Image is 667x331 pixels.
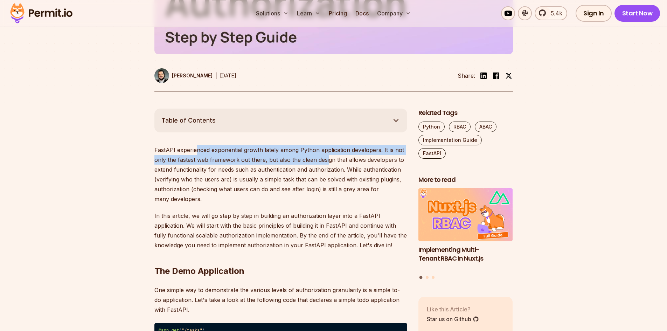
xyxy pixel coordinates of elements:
button: Company [374,6,414,20]
a: Docs [353,6,371,20]
a: FastAPI [418,148,446,159]
p: [PERSON_NAME] [172,72,213,79]
img: linkedin [479,71,488,80]
h2: More to read [418,175,513,184]
button: Go to slide 2 [426,276,429,279]
h2: Related Tags [418,109,513,117]
h2: The Demo Application [154,237,407,277]
a: Pricing [326,6,350,20]
img: facebook [492,71,500,80]
button: Table of Contents [154,109,407,132]
li: 1 of 3 [418,188,513,271]
a: Implementing Multi-Tenant RBAC in Nuxt.jsImplementing Multi-Tenant RBAC in Nuxt.js [418,188,513,271]
div: | [215,71,217,80]
span: 5.4k [547,9,562,18]
p: Like this Article? [427,305,479,313]
img: Implementing Multi-Tenant RBAC in Nuxt.js [418,188,513,241]
a: Start Now [614,5,660,22]
time: [DATE] [220,73,236,78]
p: One simple way to demonstrate the various levels of authorization granularity is a simple to-do a... [154,285,407,315]
a: Sign In [576,5,612,22]
li: Share: [458,71,475,80]
button: Solutions [253,6,291,20]
a: ABAC [475,122,496,132]
a: Python [418,122,445,132]
h3: Implementing Multi-Tenant RBAC in Nuxt.js [418,246,513,263]
a: RBAC [449,122,471,132]
button: Go to slide 1 [419,276,423,279]
button: Go to slide 3 [432,276,435,279]
p: In this article, we will go step by step in building an authorization layer into a FastAPI applic... [154,211,407,250]
a: [PERSON_NAME] [154,68,213,83]
span: Table of Contents [161,116,216,125]
p: FastAPI experienced exponential growth lately among Python application developers. It is not only... [154,145,407,204]
img: Permit logo [7,1,76,25]
a: 5.4k [535,6,567,20]
a: Star us on Github [427,315,479,323]
img: Gabriel L. Manor [154,68,169,83]
a: Implementation Guide [418,135,482,145]
div: Posts [418,188,513,280]
img: twitter [505,72,512,79]
button: Learn [294,6,323,20]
